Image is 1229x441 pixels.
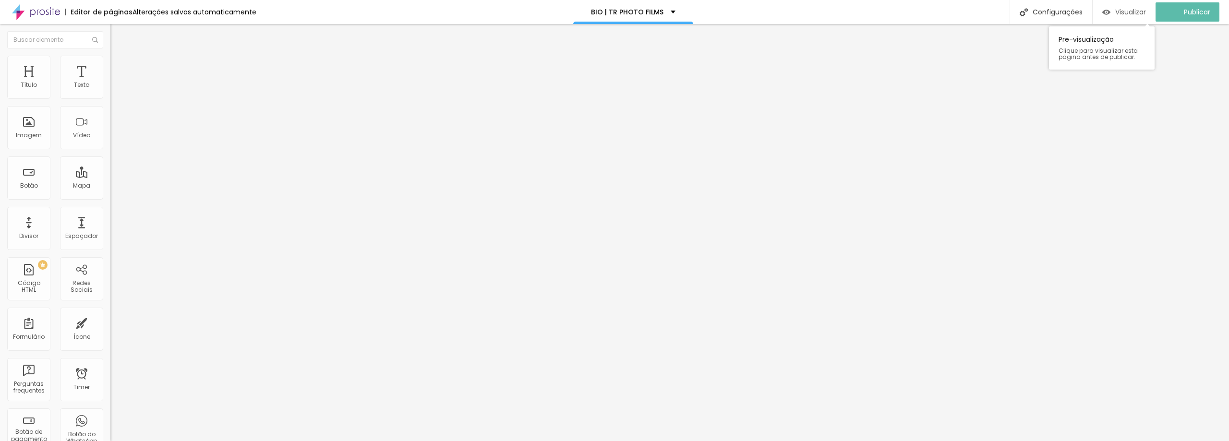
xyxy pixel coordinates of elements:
[73,334,90,340] div: Ícone
[1156,2,1219,22] button: Publicar
[19,233,38,239] div: Divisor
[20,182,38,189] div: Botão
[1184,8,1210,16] span: Publicar
[73,182,90,189] div: Mapa
[10,381,48,394] div: Perguntas frequentes
[10,280,48,294] div: Código HTML
[1115,8,1146,16] span: Visualizar
[110,24,1229,441] iframe: Editor
[591,9,663,15] p: BIO | TR PHOTO FILMS
[73,384,90,391] div: Timer
[1102,8,1110,16] img: view-1.svg
[65,9,133,15] div: Editor de páginas
[92,37,98,43] img: Icone
[1059,48,1145,60] span: Clique para visualizar esta página antes de publicar.
[1020,8,1028,16] img: Icone
[1093,2,1156,22] button: Visualizar
[65,233,98,239] div: Espaçador
[16,132,42,139] div: Imagem
[133,9,256,15] div: Alterações salvas automaticamente
[21,82,37,88] div: Título
[73,132,90,139] div: Vídeo
[74,82,89,88] div: Texto
[62,280,100,294] div: Redes Sociais
[7,31,103,48] input: Buscar elemento
[13,334,45,340] div: Formulário
[1049,26,1155,70] div: Pre-visualização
